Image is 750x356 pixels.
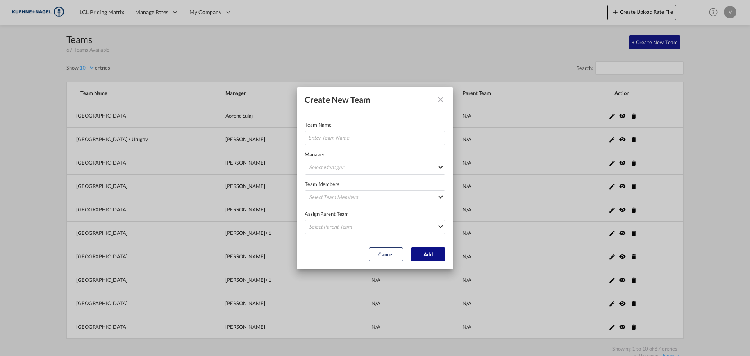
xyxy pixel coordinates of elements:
input: Enter Team Name [305,131,445,145]
md-icon: icon-close fg-AAA8AD [436,95,445,104]
label: Manager [305,151,325,157]
button: Add [411,247,445,261]
div: Create New Team [305,95,371,105]
md-dialog: Team Name Manager ... [297,87,453,269]
button: Cancel [369,247,403,261]
span: Team Members [305,181,339,187]
label: Team Name [305,122,332,128]
md-select: Select Manager [305,161,445,175]
md-select: Select Team Members [305,190,445,204]
button: icon-close fg-AAA8AD [433,92,448,107]
span: Assign Parent Team [305,211,349,217]
md-select: Select Parent Team [305,220,445,234]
